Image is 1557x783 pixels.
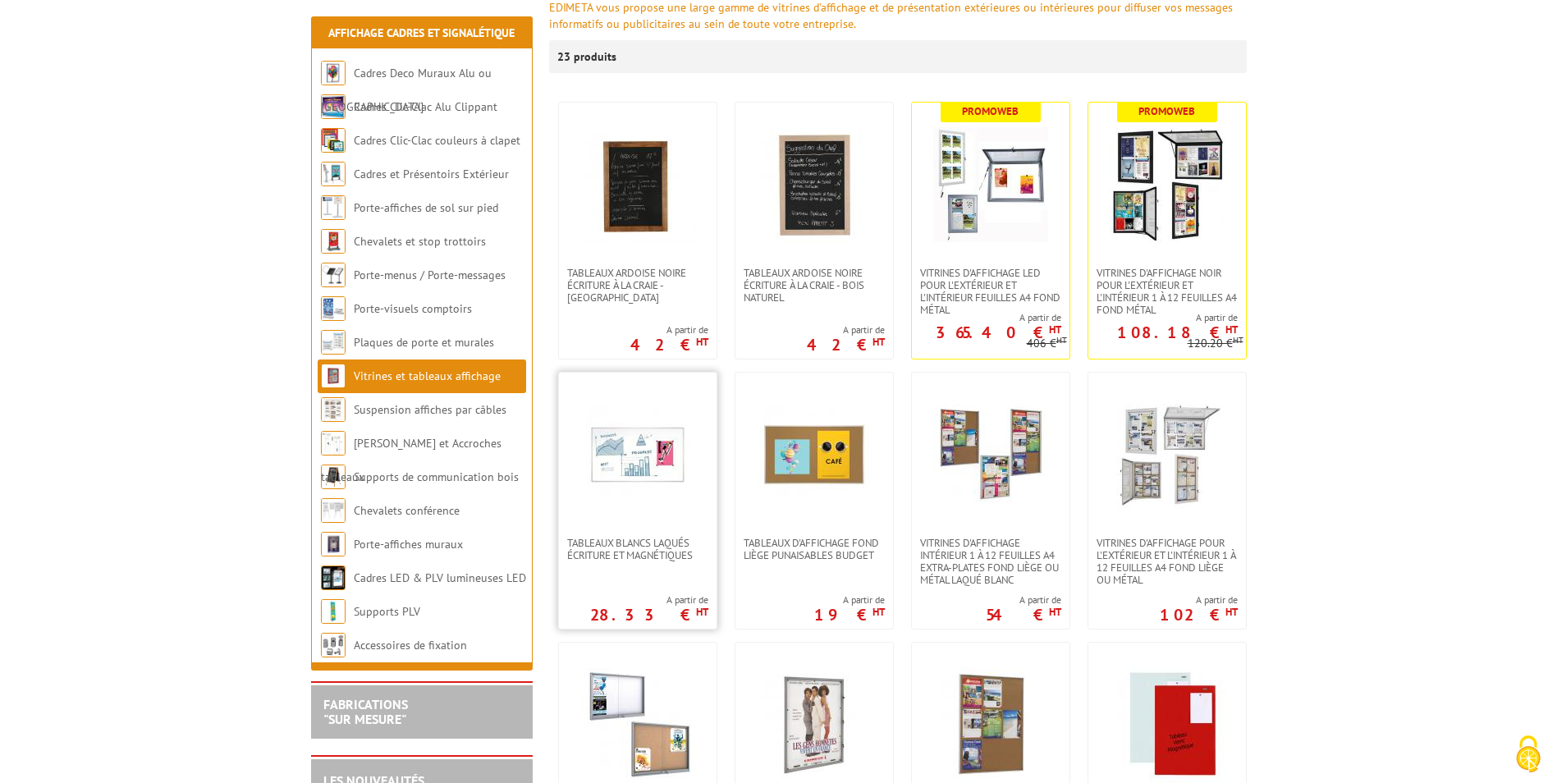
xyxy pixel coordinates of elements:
a: Affichage Cadres et Signalétique [328,25,515,40]
p: 28.33 € [590,610,708,620]
a: Cadres Clic-Clac couleurs à clapet [354,133,520,148]
span: Tableaux blancs laqués écriture et magnétiques [567,537,708,561]
sup: HT [696,605,708,619]
img: Tableaux Ardoise Noire écriture à la craie - Bois Naturel [757,127,872,242]
a: Porte-affiches de sol sur pied [354,200,498,215]
img: Vitrines et tableaux affichage [321,364,346,388]
span: Tableaux d'affichage fond liège punaisables Budget [744,537,885,561]
img: Plaques de porte et murales [321,330,346,355]
a: Chevalets et stop trottoirs [354,234,486,249]
a: VITRINES D'AFFICHAGE NOIR POUR L'EXTÉRIEUR ET L'INTÉRIEUR 1 À 12 FEUILLES A4 FOND MÉTAL [1088,267,1246,316]
p: 102 € [1160,610,1238,620]
img: Tableaux en verre, magnétiques & écriture [1110,667,1225,782]
a: Accessoires de fixation [354,638,467,652]
span: VITRINES D'AFFICHAGE NOIR POUR L'EXTÉRIEUR ET L'INTÉRIEUR 1 À 12 FEUILLES A4 FOND MÉTAL [1097,267,1238,316]
a: Vitrines et tableaux affichage [354,369,501,383]
a: Tableaux blancs laqués écriture et magnétiques [559,537,717,561]
a: Supports de communication bois [354,469,519,484]
img: Suspension affiches par câbles [321,397,346,422]
sup: HT [872,605,885,619]
span: Tableaux Ardoise Noire écriture à la craie - [GEOGRAPHIC_DATA] [567,267,708,304]
img: Chevalets conférence [321,498,346,523]
span: Tableaux Ardoise Noire écriture à la craie - Bois Naturel [744,267,885,304]
span: Vitrines d'affichage pour l'extérieur et l'intérieur 1 à 12 feuilles A4 fond liège ou métal [1097,537,1238,586]
a: Cadres Clic-Clac Alu Clippant [354,99,497,114]
img: Porte-menus / Porte-messages [321,263,346,287]
img: Porte-affiches muraux [321,532,346,556]
a: Chevalets conférence [354,503,460,518]
a: Cadres et Présentoirs Extérieur [354,167,509,181]
a: Tableaux Ardoise Noire écriture à la craie - [GEOGRAPHIC_DATA] [559,267,717,304]
p: 108.18 € [1117,327,1238,337]
a: Porte-affiches muraux [354,537,463,552]
a: Vitrines d'affichage LED pour l'extérieur et l'intérieur feuilles A4 fond métal [912,267,1069,316]
img: Cadres et Présentoirs Extérieur [321,162,346,186]
sup: HT [1225,605,1238,619]
img: Vitrines pour affiches de cinéma avec serrures [757,667,872,782]
span: A partir de [630,323,708,337]
a: Plaques de porte et murales [354,335,494,350]
img: Tableaux d'affichage fond liège [933,667,1048,782]
button: Cookies (fenêtre modale) [1500,727,1557,783]
img: Cadres LED & PLV lumineuses LED [321,565,346,590]
img: Supports PLV [321,599,346,624]
p: 365.40 € [936,327,1061,337]
img: Cadres Clic-Clac couleurs à clapet [321,128,346,153]
a: Porte-menus / Porte-messages [354,268,506,282]
a: [PERSON_NAME] et Accroches tableaux [321,436,501,484]
b: Promoweb [1138,104,1195,118]
a: Vitrines d'affichage intérieur 1 à 12 feuilles A4 extra-plates fond liège ou métal laqué blanc [912,537,1069,586]
img: Cookies (fenêtre modale) [1508,734,1549,775]
img: Vitrines d'affichage intérieur 1 à 12 feuilles A4 extra-plates fond liège ou métal laqué blanc [933,397,1048,512]
img: Cadres Deco Muraux Alu ou Bois [321,61,346,85]
span: A partir de [986,593,1061,607]
b: Promoweb [962,104,1019,118]
img: Porte-visuels comptoirs [321,296,346,321]
sup: HT [1056,334,1067,346]
a: Suspension affiches par câbles [354,402,506,417]
img: VITRINES D'AFFICHAGE NOIR POUR L'EXTÉRIEUR ET L'INTÉRIEUR 1 À 12 FEUILLES A4 FOND MÉTAL [1110,127,1225,242]
span: A partir de [1088,311,1238,324]
a: Vitrines d'affichage pour l'extérieur et l'intérieur 1 à 12 feuilles A4 fond liège ou métal [1088,537,1246,586]
span: Vitrines d'affichage LED pour l'extérieur et l'intérieur feuilles A4 fond métal [920,267,1061,316]
a: Cadres LED & PLV lumineuses LED [354,570,526,585]
img: Tableaux Ardoise Noire écriture à la craie - Bois Foncé [580,127,695,242]
img: Vitrines d'affichage LED pour l'extérieur et l'intérieur feuilles A4 fond métal [933,127,1048,242]
a: Tableaux Ardoise Noire écriture à la craie - Bois Naturel [735,267,893,304]
span: A partir de [1160,593,1238,607]
sup: HT [1049,323,1061,337]
img: Tableaux d'affichage fond liège punaisables Budget [757,397,872,512]
a: Cadres Deco Muraux Alu ou [GEOGRAPHIC_DATA] [321,66,492,114]
sup: HT [1049,605,1061,619]
sup: HT [696,335,708,349]
img: Vitrines affichage glaces coulissantes liège ou métal de 8 à 27 feuilles A4 [580,667,695,782]
a: Porte-visuels comptoirs [354,301,472,316]
p: 54 € [986,610,1061,620]
img: Vitrines d'affichage pour l'extérieur et l'intérieur 1 à 12 feuilles A4 fond liège ou métal [1110,397,1225,512]
span: A partir de [814,593,885,607]
img: Tableaux blancs laqués écriture et magnétiques [580,397,695,512]
img: Accessoires de fixation [321,633,346,657]
span: A partir de [590,593,708,607]
p: 406 € [1027,337,1067,350]
img: Cimaises et Accroches tableaux [321,431,346,456]
p: 19 € [814,610,885,620]
a: FABRICATIONS"Sur Mesure" [323,696,408,727]
p: 120.20 € [1188,337,1243,350]
sup: HT [1225,323,1238,337]
a: Tableaux d'affichage fond liège punaisables Budget [735,537,893,561]
p: 23 produits [557,40,619,73]
span: Vitrines d'affichage intérieur 1 à 12 feuilles A4 extra-plates fond liège ou métal laqué blanc [920,537,1061,586]
sup: HT [1233,334,1243,346]
img: Porte-affiches de sol sur pied [321,195,346,220]
img: Chevalets et stop trottoirs [321,229,346,254]
span: A partir de [807,323,885,337]
p: 42 € [807,340,885,350]
p: 42 € [630,340,708,350]
sup: HT [872,335,885,349]
span: A partir de [912,311,1061,324]
a: Supports PLV [354,604,420,619]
